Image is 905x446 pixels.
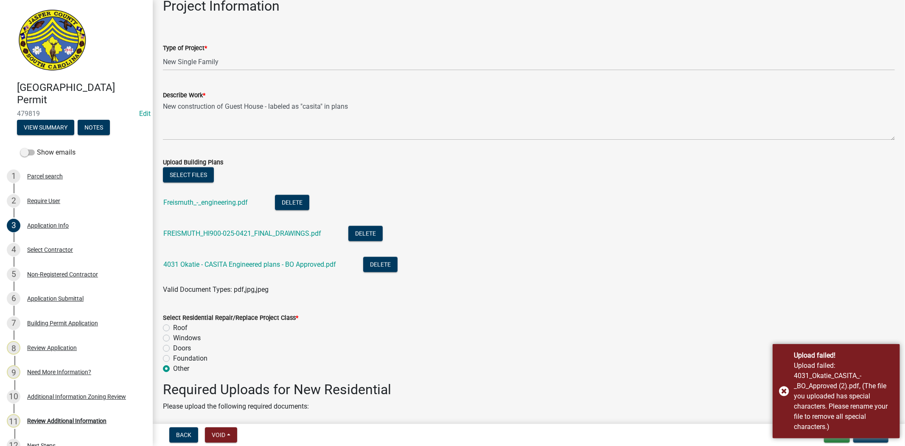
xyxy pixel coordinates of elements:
[163,229,321,237] a: FREISMUTH_HI900-025-0421_FINAL_DRAWINGS.pdf
[275,195,309,210] button: Delete
[794,361,894,432] div: Upload failed: 4031_Okatie_CASITA_-_BO_Approved (2).pdf, (The file you uploaded has special chara...
[7,268,20,281] div: 5
[7,341,20,355] div: 8
[27,247,73,253] div: Select Contractor
[163,198,248,206] a: Freismuth_-_engineering.pdf
[163,167,214,183] button: Select files
[173,364,189,374] label: Other
[163,93,205,99] label: Describe Work
[17,9,88,73] img: Jasper County, South Carolina
[27,320,98,326] div: Building Permit Application
[27,394,126,400] div: Additional Information Zoning Review
[17,110,136,118] span: 479819
[7,365,20,379] div: 9
[17,120,74,135] button: View Summary
[163,160,223,166] label: Upload Building Plans
[348,230,383,238] wm-modal-confirm: Delete Document
[27,223,69,229] div: Application Info
[7,219,20,232] div: 3
[7,390,20,404] div: 10
[173,333,201,343] label: Windows
[163,260,336,268] a: 4031 Okatie - CASITA Engineered plans - BO Approved.pdf
[163,285,269,294] span: Valid Document Types: pdf,jpg,jpeg
[173,323,188,333] label: Roof
[205,427,237,443] button: Void
[212,432,225,438] span: Void
[139,110,151,118] a: Edit
[163,45,207,51] label: Type of Project
[7,243,20,257] div: 4
[27,296,84,302] div: Application Submittal
[163,381,895,398] h2: Required Uploads for New Residential
[27,198,60,204] div: Require User
[7,316,20,330] div: 7
[275,199,309,207] wm-modal-confirm: Delete Document
[78,124,110,131] wm-modal-confirm: Notes
[173,343,191,353] label: Doors
[7,292,20,305] div: 6
[20,147,76,158] label: Show emails
[163,315,298,321] label: Select Residential Repair/Replace Project Class
[27,173,63,179] div: Parcel search
[176,432,191,438] span: Back
[27,271,98,277] div: Non-Registered Contractor
[139,110,151,118] wm-modal-confirm: Edit Application Number
[27,418,106,424] div: Review Additional Information
[363,261,398,269] wm-modal-confirm: Delete Document
[78,120,110,135] button: Notes
[27,345,77,351] div: Review Application
[17,124,74,131] wm-modal-confirm: Summary
[169,427,198,443] button: Back
[7,169,20,183] div: 1
[348,226,383,241] button: Delete
[7,414,20,428] div: 11
[794,350,894,361] div: Upload failed!
[363,257,398,272] button: Delete
[27,369,91,375] div: Need More Information?
[17,82,146,106] h4: [GEOGRAPHIC_DATA] Permit
[7,194,20,208] div: 2
[163,401,895,412] p: Please upload the following required documents:
[173,353,207,364] label: Foundation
